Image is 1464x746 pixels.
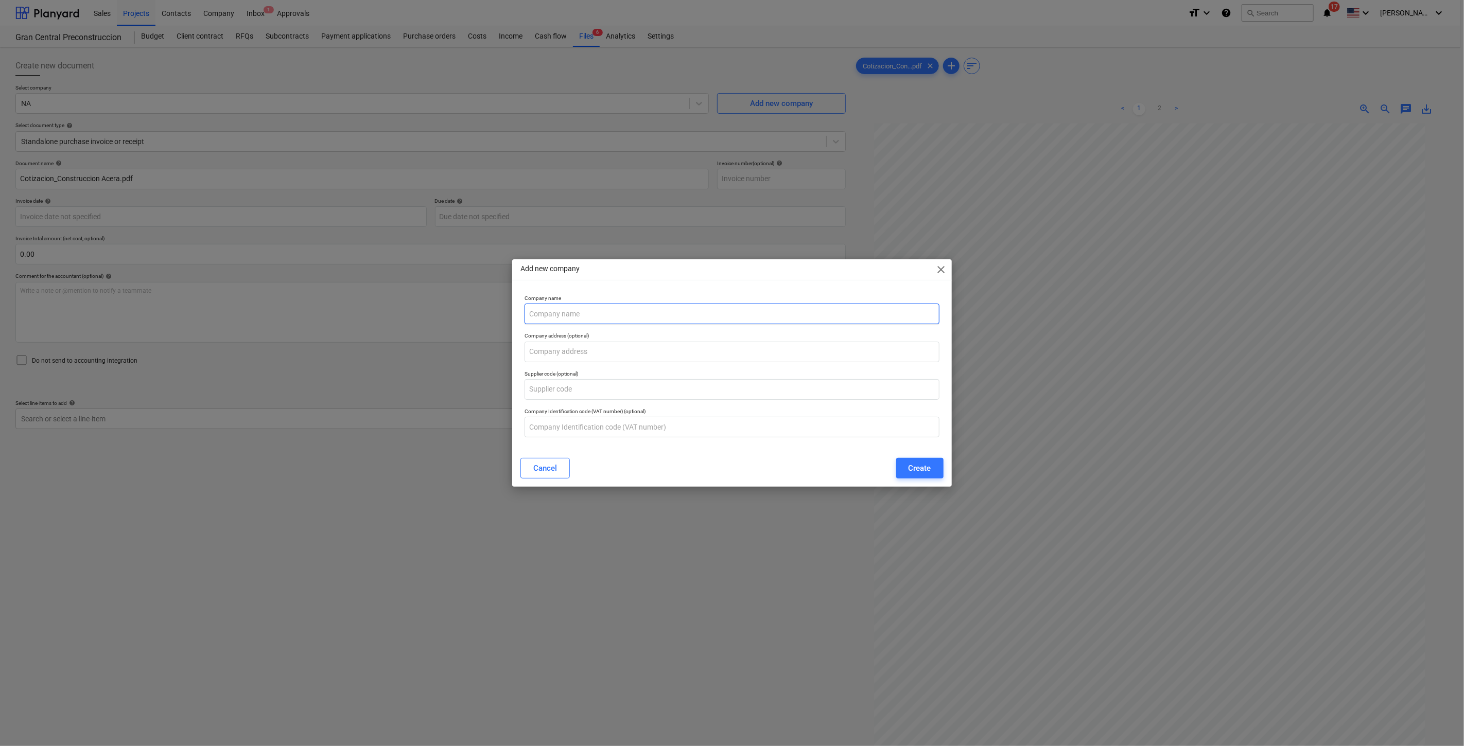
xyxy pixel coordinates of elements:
[525,408,939,417] p: Company Identification code (VAT number) (optional)
[909,461,931,475] div: Create
[525,370,939,379] p: Supplier code (optional)
[520,458,570,478] button: Cancel
[935,263,948,276] span: close
[525,332,939,341] p: Company address (optional)
[525,295,939,304] p: Company name
[525,342,939,362] input: Company address
[525,379,939,400] input: Supplier code
[525,304,939,324] input: Company name
[533,461,557,475] div: Cancel
[1413,697,1464,746] div: Widget de chat
[525,417,939,437] input: Company Identification code (VAT number)
[896,458,944,478] button: Create
[520,263,580,274] p: Add new company
[1413,697,1464,746] iframe: Chat Widget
